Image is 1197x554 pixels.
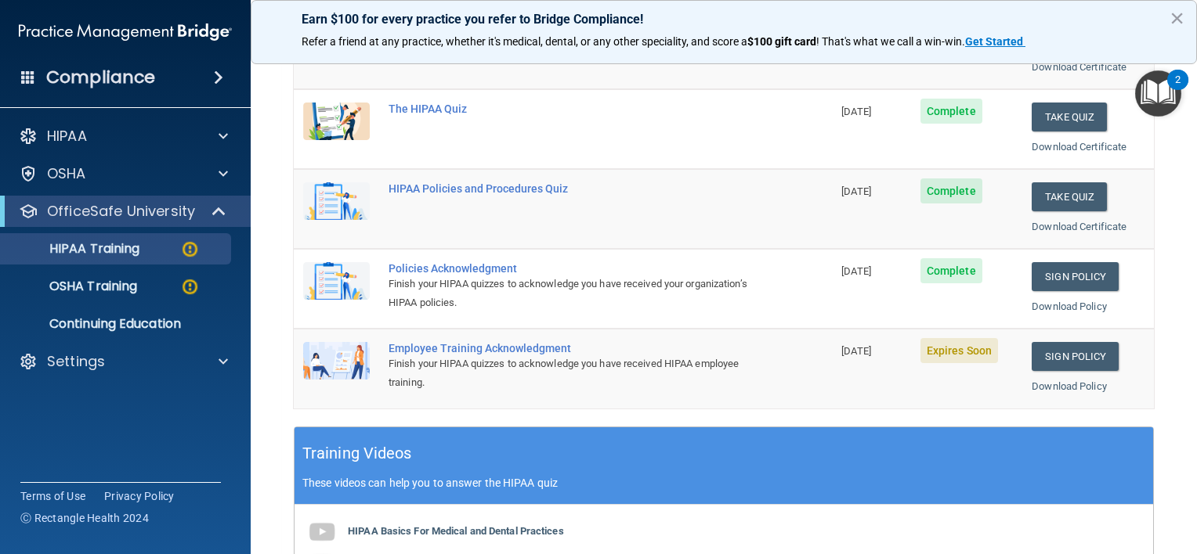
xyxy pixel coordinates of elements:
div: 2 [1175,80,1181,100]
div: Employee Training Acknowledgment [389,342,754,354]
a: Settings [19,352,228,371]
a: Download Certificate [1032,61,1126,73]
h4: Compliance [46,67,155,88]
span: Expires Soon [920,338,998,363]
div: HIPAA Policies and Procedures Quiz [389,182,754,195]
span: [DATE] [841,265,871,277]
a: Get Started [965,35,1025,48]
span: Complete [920,178,982,203]
img: gray_youtube_icon.38fcd6cc.png [306,516,338,548]
img: PMB logo [19,16,232,48]
button: Take Quiz [1032,182,1107,211]
p: HIPAA Training [10,241,139,257]
a: OSHA [19,164,228,183]
div: The HIPAA Quiz [389,103,754,115]
a: Privacy Policy [104,488,175,504]
a: Sign Policy [1032,262,1119,291]
p: OSHA Training [10,279,137,294]
a: Download Certificate [1032,221,1126,232]
a: Download Policy [1032,380,1107,392]
a: HIPAA [19,127,228,146]
span: Complete [920,99,982,124]
p: OSHA [47,164,86,183]
button: Take Quiz [1032,103,1107,131]
p: Settings [47,352,105,371]
span: Refer a friend at any practice, whether it's medical, dental, or any other speciality, and score a [302,35,747,48]
p: Earn $100 for every practice you refer to Bridge Compliance! [302,12,1146,27]
span: Ⓒ Rectangle Health 2024 [20,510,149,526]
div: Policies Acknowledgment [389,262,754,275]
b: HIPAA Basics For Medical and Dental Practices [348,525,564,537]
img: warning-circle.0cc9ac19.png [180,277,200,297]
span: [DATE] [841,106,871,117]
a: Download Policy [1032,300,1107,312]
p: These videos can help you to answer the HIPAA quiz [302,477,1145,489]
strong: Get Started [965,35,1023,48]
p: OfficeSafe University [47,202,195,221]
div: Finish your HIPAA quizzes to acknowledge you have received HIPAA employee training. [389,354,754,392]
p: HIPAA [47,127,87,146]
span: [DATE] [841,345,871,357]
strong: $100 gift card [747,35,816,48]
img: warning-circle.0cc9ac19.png [180,239,200,259]
span: ! That's what we call a win-win. [816,35,965,48]
a: Sign Policy [1032,342,1119,371]
p: Continuing Education [10,316,224,332]
div: Finish your HIPAA quizzes to acknowledge you have received your organization’s HIPAA policies. [389,275,754,312]
span: Complete [920,258,982,283]
a: Terms of Use [20,488,85,504]
span: [DATE] [841,185,871,197]
button: Open Resource Center, 2 new notifications [1135,70,1181,117]
button: Close [1170,5,1184,31]
a: OfficeSafe University [19,202,227,221]
h5: Training Videos [302,440,412,467]
a: Download Certificate [1032,141,1126,153]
